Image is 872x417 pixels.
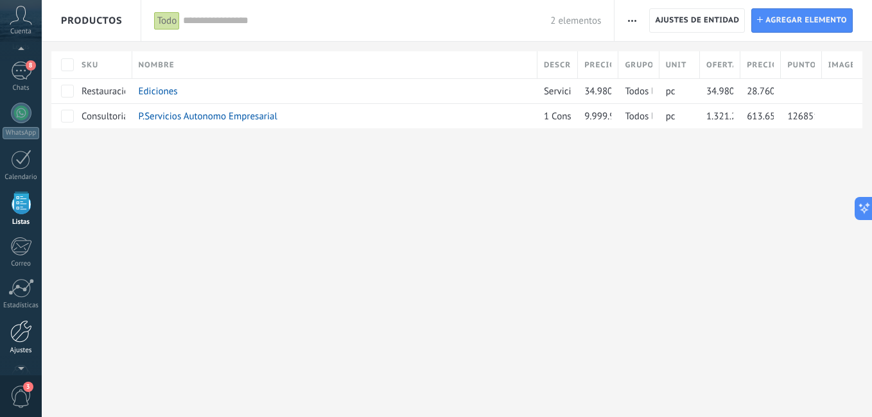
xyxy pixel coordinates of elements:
div: WhatsApp [3,127,39,139]
span: Oferta especial 1 , $ [706,59,733,71]
span: Precio al por mayor , $ [747,59,774,71]
span: Precio , $ [584,59,611,71]
div: Correo [3,260,40,268]
span: Grupo [625,59,652,71]
span: Puntos por compra [787,59,814,71]
div: Todos los productos [618,79,652,103]
span: pc [666,85,676,98]
span: Agregar elemento [765,9,847,32]
span: Unit [666,59,687,71]
span: Consultoria Servicios [82,110,168,123]
div: Servicio de restauracion y modificacion de los afiches publicitarios presencial / Online : Se mej... [537,79,571,103]
button: Ajustes de entidad [649,8,745,33]
span: 3 [23,382,33,392]
span: 34.980 [584,85,613,98]
a: P.Servicios Autonomo Empresarial [139,110,277,123]
span: 613.652.123 [747,110,798,123]
span: 9.999.999.999.999 [584,110,661,123]
div: Consultoria Servicios [75,104,126,128]
span: Nombre [139,59,175,71]
div: Todos los productos [618,104,652,128]
div: Listas [3,218,40,226]
div: Chats [3,84,40,92]
span: 1 Consulta Gratuita 2 Consulta $15.000 [544,110,705,123]
span: Cuenta [10,28,31,36]
span: pc [666,110,676,123]
span: Todos los productos [625,85,706,98]
span: Restauracion de Imagen Comercial [82,85,223,98]
div: 1268512356132 [781,104,815,128]
span: 1.321.231.239 [706,110,765,123]
span: 28.760 [747,85,775,98]
div: Todo [154,12,180,30]
span: 1268512356132 [787,110,855,123]
div: Estadísticas [3,302,40,310]
span: 34.980 [706,85,735,98]
span: Todos los productos [625,110,706,123]
div: 1 Consulta Gratuita 2 Consulta $15.000 [537,104,571,128]
span: SKU [82,59,98,71]
span: 2 elementos [550,15,601,27]
span: Ajustes de entidad [655,9,739,32]
div: Calendario [3,173,40,182]
span: 8 [26,60,36,71]
div: pc [659,79,693,103]
div: Ajustes [3,346,40,355]
span: Descripción [544,59,571,71]
button: Más [623,8,641,33]
span: Imagen [828,59,853,71]
div: pc [659,104,693,128]
div: Restauracion de Imagen Comercial [75,79,126,103]
a: Ediciones [139,85,178,98]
